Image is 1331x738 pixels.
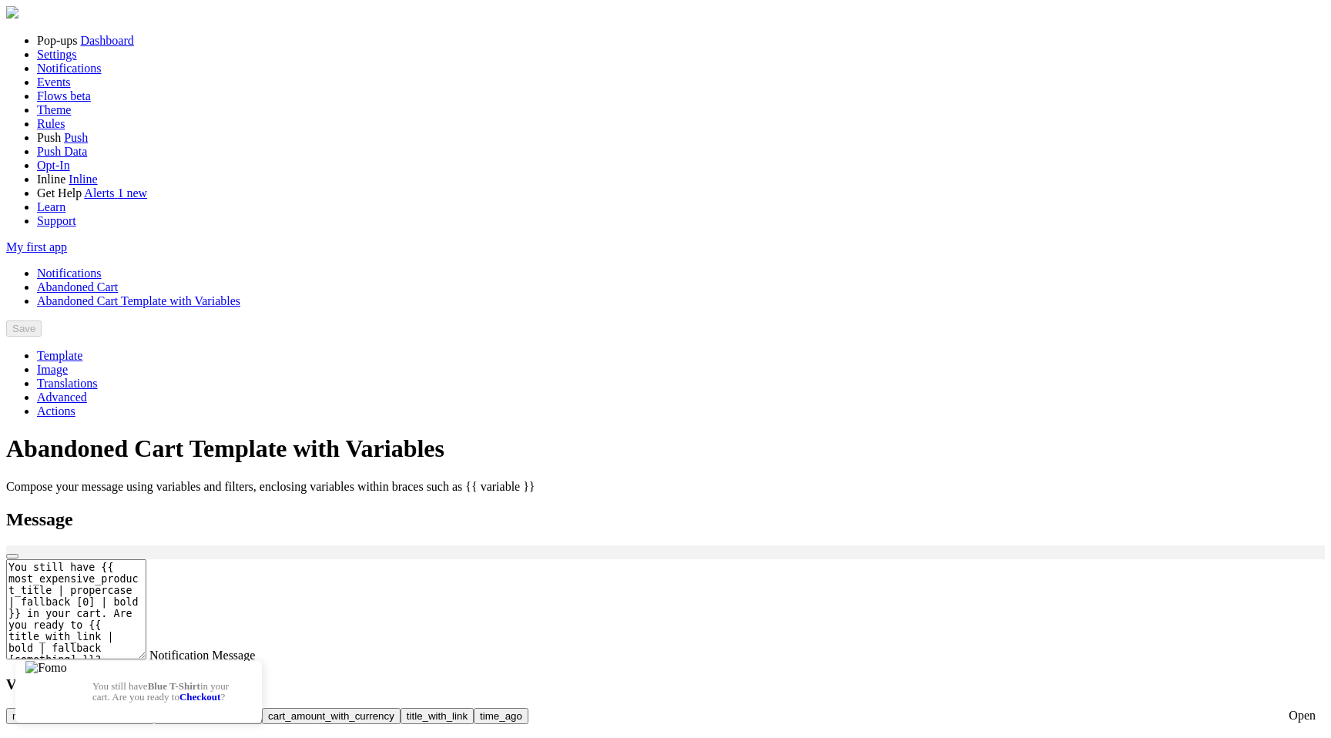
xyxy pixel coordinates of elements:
[37,200,65,213] a: Learn
[149,649,255,662] label: Notification Message
[6,240,67,253] a: My first app
[37,363,68,376] a: Image
[37,186,82,200] span: Get Help
[37,173,65,186] span: Inline
[69,173,97,186] a: Inline
[37,89,67,102] span: Flows
[37,48,77,61] a: Settings
[179,691,220,703] a: Checkout
[37,280,118,294] a: Abandoned Cart
[84,186,147,200] a: Alerts 1 new
[117,186,147,200] span: 1 new
[37,349,82,362] a: Template
[401,708,474,724] button: title_with_link
[37,159,70,172] a: Opt-In
[6,320,42,337] button: Save
[6,509,1325,530] h2: Message
[37,391,87,404] a: Advanced
[148,680,200,692] strong: Blue T-Shirt
[37,34,77,47] span: Pop-ups
[37,294,240,307] a: Abandoned Cart Template with Variables
[37,62,102,75] a: Notifications
[6,480,1325,494] p: Compose your message using variables and filters, enclosing variables within braces such as {{ va...
[37,377,98,390] a: Translations
[64,131,88,144] a: Push
[6,6,18,18] img: fomo-relay-logo-orange.svg
[37,404,75,418] a: Actions
[6,434,1325,463] h1: Abandoned Cart Template with Variables
[37,89,91,102] a: Flows beta
[37,131,61,144] span: Push
[6,676,1325,693] h3: Variables
[84,186,114,200] span: Alerts
[80,34,133,47] a: Dashboard
[6,708,154,724] button: most_expensive_product_title
[92,681,246,703] p: You still have in your cart. Are you ready to ?
[25,661,66,723] img: Fomo
[37,145,87,158] a: Push Data
[37,75,71,89] a: Events
[37,117,65,130] a: Rules
[1289,709,1316,723] div: Open
[474,708,528,724] button: time_ago
[37,267,102,280] a: Notifications
[70,89,91,102] span: beta
[262,708,401,724] button: cart_amount_with_currency
[37,214,76,227] a: Support
[37,103,71,116] a: Theme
